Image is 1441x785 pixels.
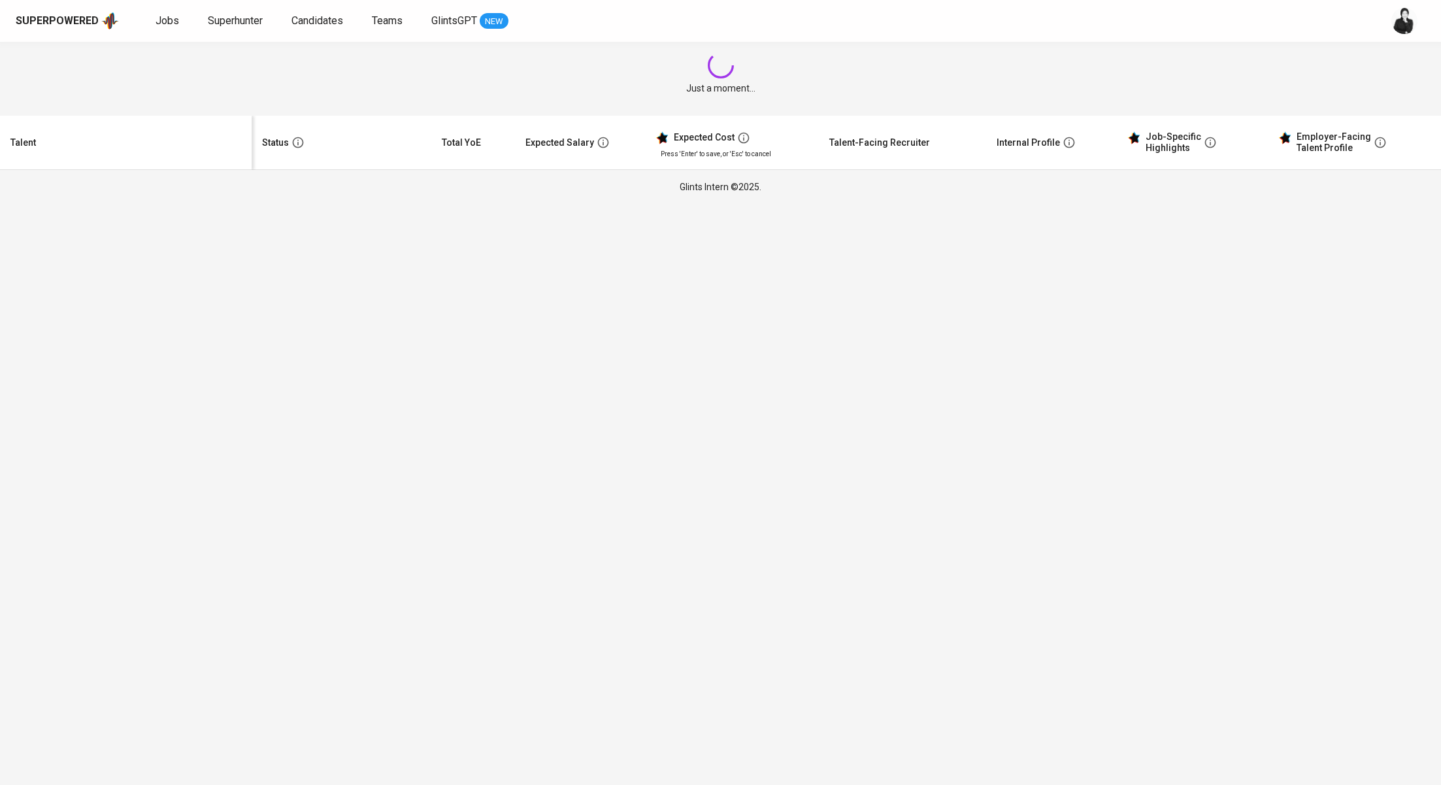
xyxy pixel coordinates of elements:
span: Just a moment... [686,82,755,95]
a: Teams [372,13,405,29]
div: Expected Salary [525,135,594,151]
div: Total YoE [442,135,481,151]
a: Superpoweredapp logo [16,11,119,31]
img: glints_star.svg [1278,131,1291,144]
span: Jobs [156,14,179,27]
span: NEW [480,15,508,28]
div: Employer-Facing Talent Profile [1297,131,1371,154]
a: Candidates [291,13,346,29]
div: Internal Profile [997,135,1060,151]
a: Superhunter [208,13,265,29]
div: Job-Specific Highlights [1146,131,1201,154]
span: Superhunter [208,14,263,27]
img: glints_star.svg [1127,131,1140,144]
span: Teams [372,14,403,27]
div: Status [262,135,289,151]
div: Expected Cost [674,132,735,144]
div: Talent [10,135,36,151]
span: GlintsGPT [431,14,477,27]
a: GlintsGPT NEW [431,13,508,29]
img: glints_star.svg [655,131,669,144]
div: Talent-Facing Recruiter [829,135,930,151]
div: Superpowered [16,14,99,29]
img: medwi@glints.com [1391,8,1417,34]
span: Candidates [291,14,343,27]
p: Press 'Enter' to save, or 'Esc' to cancel [661,149,808,159]
img: app logo [101,11,119,31]
a: Jobs [156,13,182,29]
